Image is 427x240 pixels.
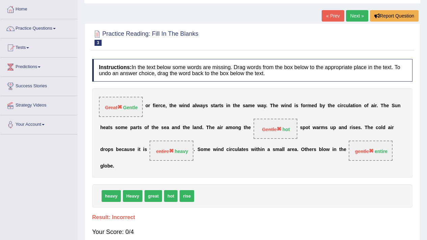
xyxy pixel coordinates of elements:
b: t [169,103,171,109]
span: entire [156,149,174,154]
b: h [171,103,174,109]
b: r [341,103,343,109]
b: i [229,147,230,152]
b: e [212,125,215,130]
b: s [353,125,355,130]
b: h [368,125,371,130]
strong: hot [283,127,290,132]
b: c [376,125,378,130]
button: Report Question [370,10,419,22]
span: Great [105,105,122,110]
b: r [305,103,307,109]
b: e [386,103,389,109]
h4: In the text below some words are missing. Drag words from the box below to the appropriate place ... [92,59,412,82]
b: s [296,103,298,109]
b: f [301,103,303,109]
b: . [266,103,267,109]
b: s [205,103,208,109]
b: h [341,147,344,152]
b: w [179,103,183,109]
b: e [163,103,165,109]
b: h [329,103,332,109]
a: Practice Questions [0,19,77,36]
b: e [332,103,335,109]
b: u [346,103,349,109]
a: Success Stories [0,77,77,94]
b: S [392,103,395,109]
b: . [113,163,114,169]
b: n [358,103,362,109]
div: Your Score: 0/4 [92,224,412,240]
b: a [192,103,195,109]
b: f [147,125,149,130]
b: a [261,103,264,109]
b: . [361,125,362,130]
b: i [294,103,296,109]
span: Drop target [150,141,193,161]
b: e [276,103,278,109]
b: g [100,163,103,169]
b: t [339,147,341,152]
b: r [148,103,150,109]
b: s [325,125,328,130]
b: n [398,103,401,109]
b: l [238,147,239,152]
b: r [290,147,292,152]
span: gentle [355,149,374,154]
span: Heavy [123,190,142,202]
b: e [208,147,210,152]
b: i [374,103,375,109]
b: s [314,147,316,152]
b: w [258,103,261,109]
b: i [143,147,144,152]
b: s [110,125,113,130]
b: p [333,125,336,130]
b: t [152,125,153,130]
b: a [194,125,196,130]
strong: heavy [175,149,188,154]
b: . [202,125,204,130]
b: d [199,125,203,130]
b: y [322,103,325,109]
b: a [388,125,391,130]
span: great [144,190,162,202]
b: e [119,147,122,152]
b: r [221,125,223,130]
strong: Gentle [123,105,138,110]
b: s [111,147,113,152]
b: t [353,103,354,109]
b: a [215,103,217,109]
b: u [330,125,333,130]
a: Tests [0,38,77,55]
b: i [340,103,342,109]
b: t [305,147,306,152]
b: w [326,147,330,152]
b: a [200,103,203,109]
b: n [175,125,178,130]
b: o [233,125,236,130]
b: e [187,125,190,130]
b: r [392,125,394,130]
b: c [343,103,346,109]
b: o [145,103,149,109]
b: u [127,147,130,152]
b: m [228,125,232,130]
b: h [153,125,156,130]
b: a [245,103,248,109]
b: e [248,125,251,130]
b: d [289,103,292,109]
b: o [104,163,107,169]
b: s [144,147,147,152]
b: t [328,103,329,109]
b: t [219,103,221,109]
b: o [323,147,326,152]
b: h [209,125,212,130]
b: c [232,147,235,152]
b: e [156,125,159,130]
b: n [262,147,265,152]
b: i [332,147,333,152]
b: h [258,147,261,152]
b: , [165,103,167,109]
b: i [391,125,392,130]
b: b [116,147,119,152]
